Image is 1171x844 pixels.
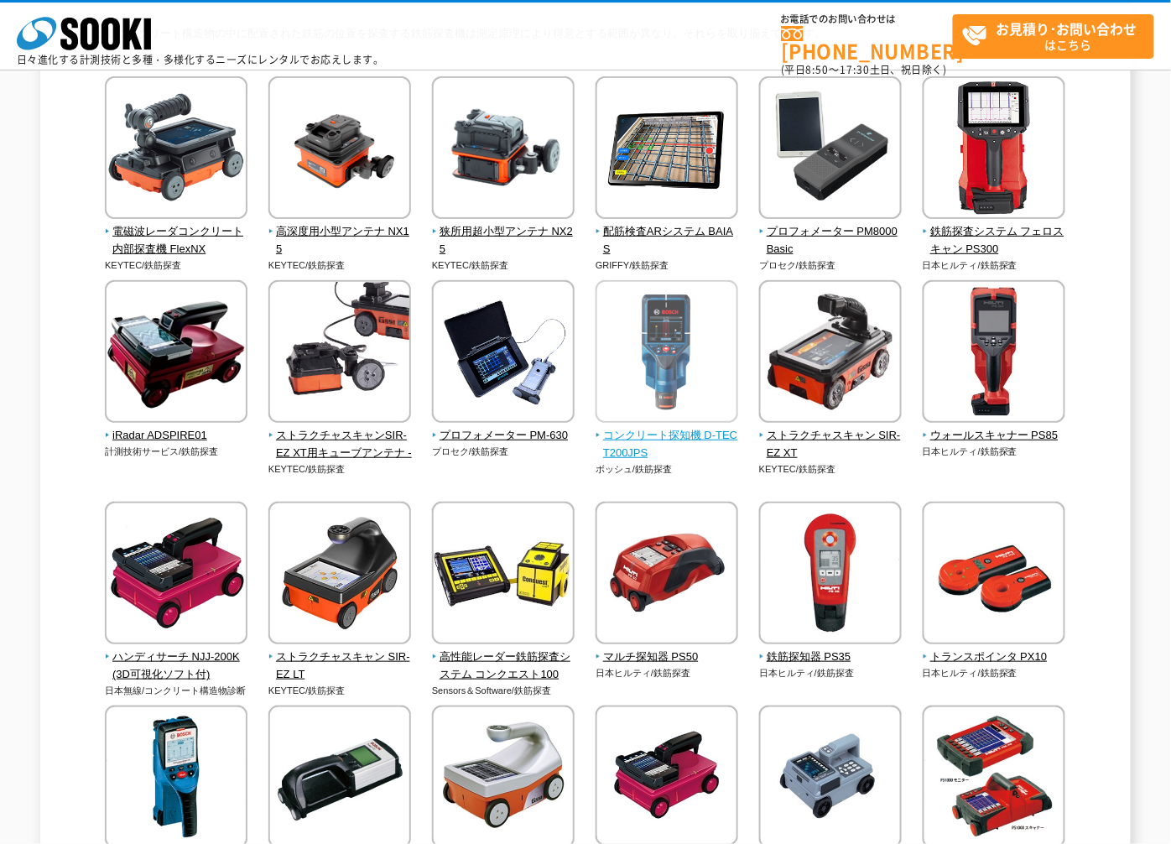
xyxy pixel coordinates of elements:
p: GRIFFY/鉄筋探査 [596,258,739,273]
a: コンクリート探知機 D-TECT200JPS [596,411,739,461]
span: ストラクチャスキャン SIR-EZ XT [759,427,903,462]
span: お電話でのお問い合わせは [781,14,953,24]
span: ストラクチャスキャン SIR-EZ LT [268,649,412,684]
p: 計測技術サービス/鉄筋探査 [105,445,248,459]
img: コンクリート探知機 D-TECT200JPS [596,280,738,427]
a: プロフォメーター PM-630 [432,411,575,445]
img: 高性能レーダー鉄筋探査システム コンクエスト100 [432,502,575,649]
a: プロフォメーター PM8000Basic [759,207,903,258]
a: 高性能レーダー鉄筋探査システム コンクエスト100 [432,633,575,683]
img: プロフォメーター PM-630 [432,280,575,427]
a: ウォールスキャナー PS85 [923,411,1066,445]
p: 日本ヒルティ/鉄筋探査 [923,666,1066,680]
a: [PHONE_NUMBER] [781,26,953,60]
img: マルチ探知器 PS50 [596,502,738,649]
p: KEYTEC/鉄筋探査 [105,258,248,273]
span: ストラクチャスキャンSIR-EZ XT用キューブアンテナ - [268,427,412,462]
img: ハンディサーチ NJJ-200K(3D可視化ソフト付) [105,502,247,649]
a: ストラクチャスキャン SIR-EZ LT [268,633,412,683]
span: 配筋検査ARシステム BAIAS [596,223,739,258]
img: 配筋検査ARシステム BAIAS [596,76,738,223]
span: ハンディサーチ NJJ-200K(3D可視化ソフト付) [105,649,248,684]
a: マルチ探知器 PS50 [596,633,739,666]
span: 高深度用小型アンテナ NX15 [268,223,412,258]
span: マルチ探知器 PS50 [596,649,739,666]
span: はこちら [962,15,1153,57]
span: 鉄筋探査システム フェロスキャン PS300 [923,223,1066,258]
img: iRadar ADSPIRE01 [105,280,247,427]
p: KEYTEC/鉄筋探査 [268,258,412,273]
a: お見積り･お問い合わせはこちら [953,14,1154,59]
span: 高性能レーダー鉄筋探査システム コンクエスト100 [432,649,575,684]
p: KEYTEC/鉄筋探査 [268,462,412,477]
a: 配筋検査ARシステム BAIAS [596,207,739,258]
a: ハンディサーチ NJJ-200K(3D可視化ソフト付) [105,633,248,683]
span: トランスポインタ PX10 [923,649,1066,666]
img: 電磁波レーダコンクリート内部探査機 FlexNX [105,76,247,223]
a: 狭所用超小型アンテナ NX25 [432,207,575,258]
a: 鉄筋探知器 PS35 [759,633,903,666]
img: 鉄筋探知器 PS35 [759,502,902,649]
span: 鉄筋探知器 PS35 [759,649,903,666]
span: 電磁波レーダコンクリート内部探査機 FlexNX [105,223,248,258]
p: 日本ヒルティ/鉄筋探査 [596,666,739,680]
p: プロセク/鉄筋探査 [432,445,575,459]
img: ストラクチャスキャンSIR-EZ XT用キューブアンテナ - [268,280,411,427]
span: iRadar ADSPIRE01 [105,427,248,445]
a: 電磁波レーダコンクリート内部探査機 FlexNX [105,207,248,258]
p: Sensors＆Software/鉄筋探査 [432,684,575,698]
span: プロフォメーター PM8000Basic [759,223,903,258]
img: プロフォメーター PM8000Basic [759,76,902,223]
img: 鉄筋探査システム フェロスキャン PS300 [923,76,1065,223]
p: プロセク/鉄筋探査 [759,258,903,273]
a: ストラクチャスキャンSIR-EZ XT用キューブアンテナ - [268,411,412,461]
span: (平日 ～ 土日、祝日除く) [781,62,947,77]
img: トランスポインタ PX10 [923,502,1065,649]
img: ストラクチャスキャン SIR-EZ LT [268,502,411,649]
p: KEYTEC/鉄筋探査 [268,684,412,698]
img: 高深度用小型アンテナ NX15 [268,76,411,223]
img: ウォールスキャナー PS85 [923,280,1065,427]
p: KEYTEC/鉄筋探査 [759,462,903,477]
a: iRadar ADSPIRE01 [105,411,248,445]
p: 日本ヒルティ/鉄筋探査 [759,666,903,680]
span: コンクリート探知機 D-TECT200JPS [596,427,739,462]
p: 日々進化する計測技術と多種・多様化するニーズにレンタルでお応えします。 [17,55,384,65]
img: ストラクチャスキャン SIR-EZ XT [759,280,902,427]
p: 日本ヒルティ/鉄筋探査 [923,445,1066,459]
p: KEYTEC/鉄筋探査 [432,258,575,273]
span: ウォールスキャナー PS85 [923,427,1066,445]
p: 日本無線/コンクリート構造物診断 [105,684,248,698]
a: 鉄筋探査システム フェロスキャン PS300 [923,207,1066,258]
img: 狭所用超小型アンテナ NX25 [432,76,575,223]
strong: お見積り･お問い合わせ [997,18,1137,39]
a: トランスポインタ PX10 [923,633,1066,666]
span: プロフォメーター PM-630 [432,427,575,445]
span: 8:50 [806,62,830,77]
a: 高深度用小型アンテナ NX15 [268,207,412,258]
a: ストラクチャスキャン SIR-EZ XT [759,411,903,461]
p: ボッシュ/鉄筋探査 [596,462,739,477]
span: 狭所用超小型アンテナ NX25 [432,223,575,258]
p: 日本ヒルティ/鉄筋探査 [923,258,1066,273]
span: 17:30 [840,62,870,77]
